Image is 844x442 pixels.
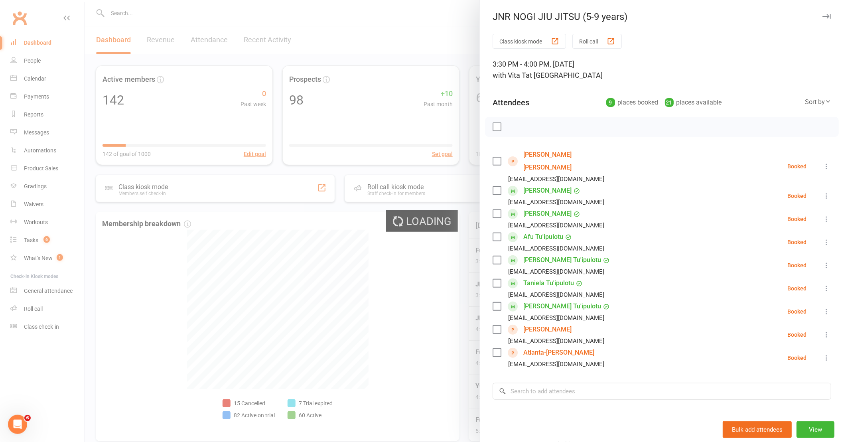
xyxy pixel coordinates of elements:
a: [PERSON_NAME] [523,323,572,336]
div: places booked [606,97,659,108]
div: [EMAIL_ADDRESS][DOMAIN_NAME] [508,220,604,231]
span: 6 [24,415,31,421]
div: Booked [787,332,807,337]
div: [EMAIL_ADDRESS][DOMAIN_NAME] [508,243,604,254]
div: JNR NOGI JIU JITSU (5-9 years) [480,11,844,22]
div: [EMAIL_ADDRESS][DOMAIN_NAME] [508,313,604,323]
a: Atlanta-[PERSON_NAME] [523,346,594,359]
a: [PERSON_NAME] [PERSON_NAME] [523,148,615,174]
div: Booked [787,309,807,314]
div: Attendees [493,97,529,108]
div: [EMAIL_ADDRESS][DOMAIN_NAME] [508,336,604,346]
div: 9 [606,98,615,107]
div: Booked [787,262,807,268]
div: [EMAIL_ADDRESS][DOMAIN_NAME] [508,266,604,277]
div: Booked [787,193,807,199]
div: Sort by [805,97,831,107]
a: Taniela Tu'ipulotu [523,277,574,290]
a: Afu Tu'ipulotu [523,231,563,243]
div: [EMAIL_ADDRESS][DOMAIN_NAME] [508,197,604,207]
div: Booked [787,216,807,222]
a: [PERSON_NAME] [523,207,572,220]
button: Class kiosk mode [493,34,566,49]
span: with Vita T [493,71,526,79]
div: 21 [665,98,674,107]
div: Booked [787,239,807,245]
div: [EMAIL_ADDRESS][DOMAIN_NAME] [508,359,604,369]
iframe: Intercom live chat [8,415,27,434]
button: Roll call [572,34,622,49]
span: at [GEOGRAPHIC_DATA] [526,71,603,79]
button: Bulk add attendees [723,421,792,438]
div: [EMAIL_ADDRESS][DOMAIN_NAME] [508,174,604,184]
button: View [797,421,834,438]
a: [PERSON_NAME] [523,184,572,197]
div: Booked [787,286,807,291]
input: Search to add attendees [493,383,831,400]
div: Booked [787,164,807,169]
div: Booked [787,355,807,361]
div: places available [665,97,722,108]
a: [PERSON_NAME] Tu'ipulotu [523,254,601,266]
div: [EMAIL_ADDRESS][DOMAIN_NAME] [508,290,604,300]
div: 3:30 PM - 4:00 PM, [DATE] [493,59,831,81]
a: [PERSON_NAME] Tu'ipulotu [523,300,601,313]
